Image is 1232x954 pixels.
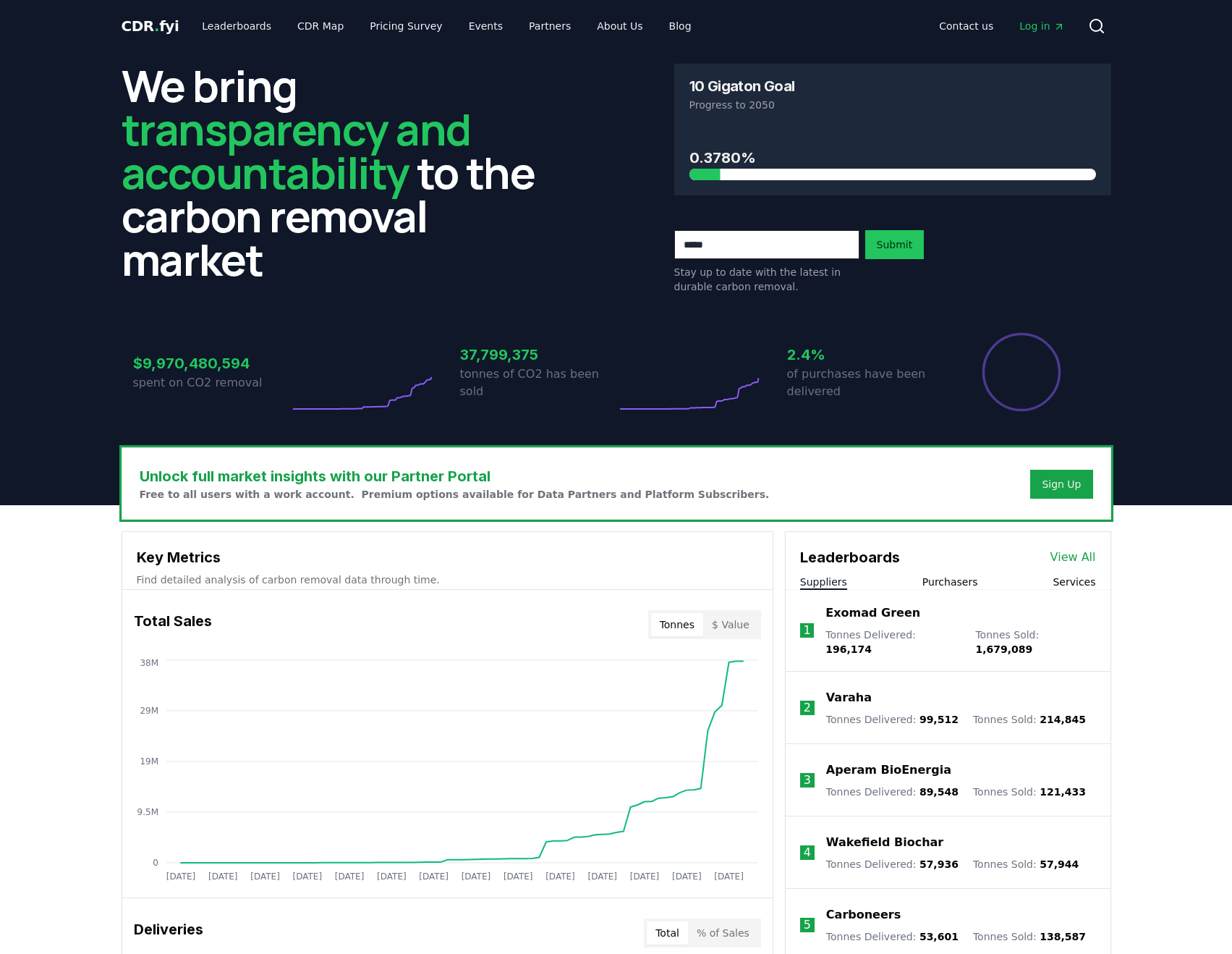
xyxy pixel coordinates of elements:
[190,13,283,39] a: Leaderboards
[800,546,900,568] h3: Leaderboards
[134,610,212,639] h3: Total Sales
[122,64,558,281] h2: We bring to the carbon removal market
[133,374,289,392] p: spent on CO2 removal
[503,871,532,882] tspan: [DATE]
[154,17,159,35] span: .
[457,13,514,39] a: Events
[134,919,203,947] h3: Deliveries
[286,13,355,39] a: CDR Map
[587,871,617,882] tspan: [DATE]
[140,465,770,487] h3: Unlock full market insights with our Partner Portal
[865,230,925,259] button: Submit
[826,712,959,727] p: Tonnes Delivered :
[1053,575,1095,589] button: Services
[825,643,872,655] span: 196,174
[1019,19,1064,33] span: Log in
[804,844,811,861] p: 4
[927,13,1005,39] a: Contact us
[703,613,758,636] button: $ Value
[927,13,1076,39] nav: Main
[460,344,616,366] h3: 37,799,375
[689,147,1096,169] h3: 0.3780%
[460,366,616,400] p: tonnes of CO2 has been sold
[919,786,959,798] span: 89,548
[826,834,943,851] a: Wakefield Biochar
[250,871,280,882] tspan: [DATE]
[973,712,1086,727] p: Tonnes Sold :
[517,13,582,39] a: Partners
[672,871,702,882] tspan: [DATE]
[133,353,289,374] h3: $9,970,480,594
[334,871,364,882] tspan: [DATE]
[208,871,237,882] tspan: [DATE]
[826,857,959,871] p: Tonnes Delivered :
[190,13,702,39] nav: Main
[688,921,758,945] button: % of Sales
[826,929,959,944] p: Tonnes Delivered :
[651,613,703,636] button: Tonnes
[919,858,959,870] span: 57,936
[545,871,575,882] tspan: [DATE]
[137,807,158,817] tspan: 9.5M
[804,916,811,934] p: 5
[292,871,322,882] tspan: [DATE]
[122,16,179,36] a: CDR.fyi
[804,699,811,717] p: 2
[981,332,1062,413] div: Percentage of sales delivered
[137,573,758,587] p: Find detailed analysis of carbon removal data through time.
[825,628,961,657] p: Tonnes Delivered :
[658,13,703,39] a: Blog
[689,79,795,93] h3: 10 Gigaton Goal
[919,714,959,725] span: 99,512
[140,487,770,502] p: Free to all users with a work account. Premium options available for Data Partners and Platform S...
[826,785,959,799] p: Tonnes Delivered :
[975,643,1032,655] span: 1,679,089
[826,906,901,924] p: Carboneers
[1040,931,1086,942] span: 138,587
[585,13,654,39] a: About Us
[800,575,847,589] button: Suppliers
[419,871,449,882] tspan: [DATE]
[1042,477,1081,491] a: Sign Up
[714,871,744,882] tspan: [DATE]
[1040,714,1086,725] span: 214,845
[787,344,943,366] h3: 2.4%
[153,858,158,868] tspan: 0
[629,871,659,882] tspan: [DATE]
[1040,786,1086,798] span: 121,433
[826,689,872,706] a: Varaha
[787,366,943,400] p: of purchases have been delivered
[1030,470,1092,499] button: Sign Up
[804,772,811,789] p: 3
[140,756,158,767] tspan: 19M
[1050,549,1096,566] a: View All
[1040,858,1079,870] span: 57,944
[122,17,179,35] span: CDR fyi
[647,921,688,945] button: Total
[674,265,859,294] p: Stay up to date with the latest in durable carbon removal.
[973,857,1079,871] p: Tonnes Sold :
[919,931,959,942] span: 53,601
[377,871,407,882] tspan: [DATE]
[358,13,454,39] a: Pricing Survey
[825,604,920,622] a: Exomad Green
[137,546,758,568] h3: Key Metrics
[461,871,490,882] tspan: [DATE]
[140,706,158,716] tspan: 29M
[122,99,471,202] span: transparency and accountability
[1008,13,1076,39] a: Log in
[803,622,810,639] p: 1
[975,628,1095,657] p: Tonnes Sold :
[973,929,1086,944] p: Tonnes Sold :
[140,658,158,668] tspan: 38M
[922,575,978,589] button: Purchasers
[973,785,1086,799] p: Tonnes Sold :
[166,871,195,882] tspan: [DATE]
[689,98,1096,112] p: Progress to 2050
[826,761,951,779] a: Aperam BioEnergia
